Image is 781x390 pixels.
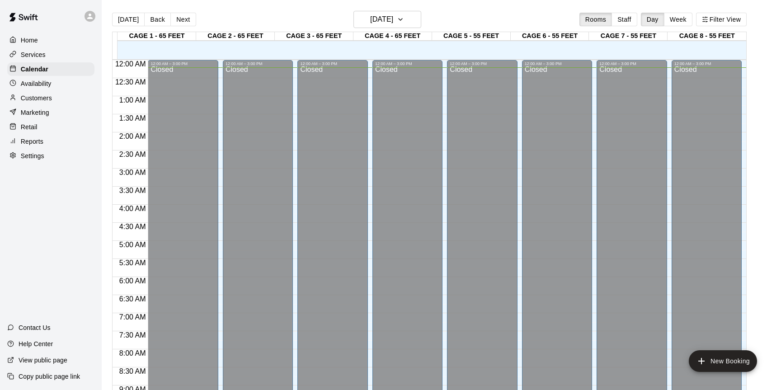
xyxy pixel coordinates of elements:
a: Home [7,33,94,47]
div: CAGE 7 - 55 FEET [589,32,668,41]
span: 5:30 AM [117,259,148,267]
div: 12:00 AM – 3:00 PM [525,61,589,66]
button: Day [641,13,664,26]
div: 12:00 AM – 3:00 PM [375,61,440,66]
span: 2:30 AM [117,150,148,158]
h6: [DATE] [370,13,393,26]
button: Back [144,13,171,26]
button: Rooms [579,13,612,26]
button: Week [664,13,692,26]
p: Copy public page link [19,372,80,381]
p: Contact Us [19,323,51,332]
p: Services [21,50,46,59]
span: 3:30 AM [117,187,148,194]
span: 8:00 AM [117,349,148,357]
div: CAGE 4 - 65 FEET [353,32,432,41]
span: 1:00 AM [117,96,148,104]
p: Customers [21,94,52,103]
a: Customers [7,91,94,105]
span: 4:30 AM [117,223,148,230]
p: Marketing [21,108,49,117]
a: Reports [7,135,94,148]
span: 12:00 AM [113,60,148,68]
span: 1:30 AM [117,114,148,122]
button: Next [170,13,196,26]
div: CAGE 3 - 65 FEET [275,32,353,41]
p: Settings [21,151,44,160]
a: Marketing [7,106,94,119]
p: Retail [21,122,38,132]
div: CAGE 2 - 65 FEET [196,32,275,41]
div: CAGE 1 - 65 FEET [118,32,196,41]
div: 12:00 AM – 3:00 PM [151,61,215,66]
button: add [689,350,757,372]
button: Filter View [696,13,747,26]
span: 7:00 AM [117,313,148,321]
span: 2:00 AM [117,132,148,140]
a: Services [7,48,94,61]
span: 5:00 AM [117,241,148,249]
p: Reports [21,137,43,146]
p: Calendar [21,65,48,74]
div: 12:00 AM – 3:00 PM [599,61,664,66]
span: 4:00 AM [117,205,148,212]
button: [DATE] [112,13,145,26]
span: 3:00 AM [117,169,148,176]
p: View public page [19,356,67,365]
a: Calendar [7,62,94,76]
div: CAGE 6 - 55 FEET [511,32,589,41]
div: 12:00 AM – 3:00 PM [300,61,365,66]
p: Home [21,36,38,45]
div: CAGE 5 - 55 FEET [432,32,511,41]
span: 7:30 AM [117,331,148,339]
button: [DATE] [353,11,421,28]
p: Availability [21,79,52,88]
div: 12:00 AM – 3:00 PM [226,61,290,66]
button: Staff [612,13,637,26]
div: CAGE 8 - 55 FEET [668,32,746,41]
a: Settings [7,149,94,163]
a: Availability [7,77,94,90]
span: 6:00 AM [117,277,148,285]
a: Retail [7,120,94,134]
p: Help Center [19,339,53,348]
span: 8:30 AM [117,367,148,375]
span: 12:30 AM [113,78,148,86]
div: 12:00 AM – 3:00 PM [674,61,739,66]
span: 6:30 AM [117,295,148,303]
div: 12:00 AM – 3:00 PM [450,61,514,66]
